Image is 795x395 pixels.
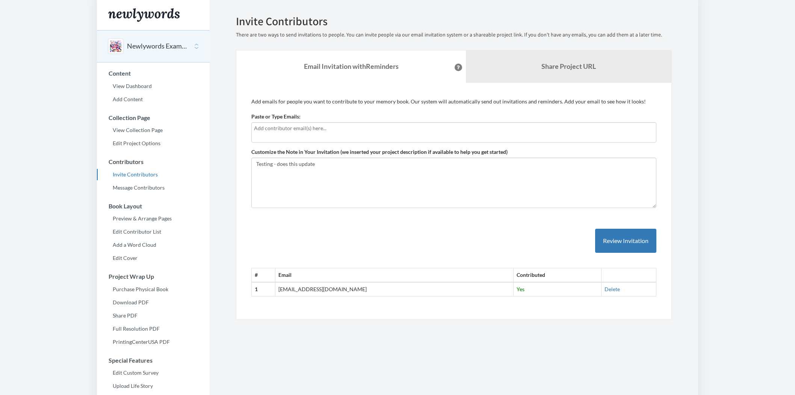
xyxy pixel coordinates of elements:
[541,62,596,70] b: Share Project URL
[251,113,301,120] label: Paste or Type Emails:
[97,213,210,224] a: Preview & Arrange Pages
[97,114,210,121] h3: Collection Page
[97,94,210,105] a: Add Content
[252,268,275,282] th: #
[254,124,654,132] input: Add contributor email(s) here...
[605,286,620,292] a: Delete
[127,41,188,51] button: Newlywords Example
[97,336,210,348] a: PrintingCenterUSA PDF
[97,380,210,392] a: Upload Life Story
[236,31,672,39] p: There are two ways to send invitations to people. You can invite people via our email invitation ...
[275,282,513,296] td: [EMAIL_ADDRESS][DOMAIN_NAME]
[97,125,210,136] a: View Collection Page
[97,252,210,264] a: Edit Cover
[97,239,210,251] a: Add a Word Cloud
[251,148,508,156] label: Customize the Note in Your Invitation (we inserted your project description if available to help ...
[97,357,210,364] h3: Special Features
[97,70,210,77] h3: Content
[251,158,656,208] textarea: Testing - does this update
[97,226,210,237] a: Edit Contributor List
[97,169,210,180] a: Invite Contributors
[252,282,275,296] th: 1
[97,367,210,378] a: Edit Custom Survey
[304,62,399,70] strong: Email Invitation with Reminders
[97,158,210,165] h3: Contributors
[514,268,602,282] th: Contributed
[97,273,210,280] h3: Project Wrap Up
[97,323,210,334] a: Full Resolution PDF
[251,98,656,105] p: Add emails for people you want to contribute to your memory book. Our system will automatically s...
[97,81,210,92] a: View Dashboard
[275,268,513,282] th: Email
[97,310,210,321] a: Share PDF
[97,297,210,308] a: Download PDF
[97,284,210,295] a: Purchase Physical Book
[97,203,210,210] h3: Book Layout
[108,8,180,22] img: Newlywords logo
[517,286,524,292] span: Yes
[97,182,210,193] a: Message Contributors
[236,15,672,27] h2: Invite Contributors
[595,229,656,253] button: Review Invitation
[97,138,210,149] a: Edit Project Options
